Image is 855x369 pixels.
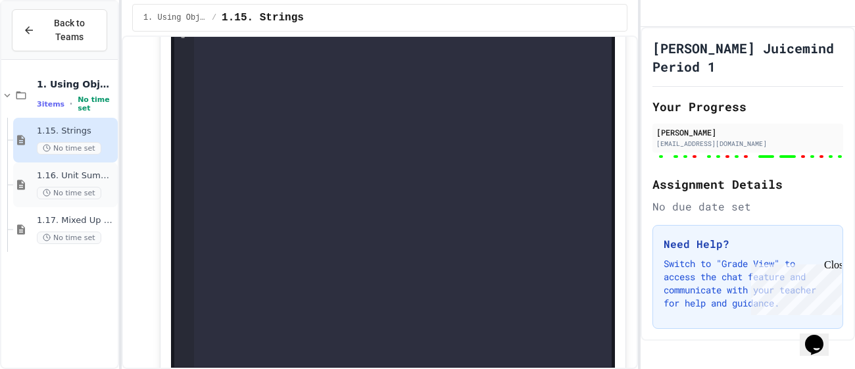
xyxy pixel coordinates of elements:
h1: [PERSON_NAME] Juicemind Period 1 [652,39,843,76]
span: 1.15. Strings [37,126,115,137]
span: 1.15. Strings [222,10,304,26]
span: • [70,99,72,109]
div: [PERSON_NAME] [656,126,839,138]
span: No time set [37,142,101,155]
span: No time set [37,232,101,244]
span: 3 items [37,100,64,109]
div: Chat with us now!Close [5,5,91,84]
span: 1. Using Objects and Methods [143,12,207,23]
span: No time set [37,187,101,199]
h2: Assignment Details [652,175,843,193]
span: 1.16. Unit Summary 1a (1.1-1.6) [37,170,115,182]
span: / [212,12,216,23]
span: 1. Using Objects and Methods [37,78,115,90]
h2: Your Progress [652,97,843,116]
div: [EMAIL_ADDRESS][DOMAIN_NAME] [656,139,839,149]
iframe: chat widget [746,259,842,315]
span: 1.17. Mixed Up Code Practice 1.1-1.6 [37,215,115,226]
span: Back to Teams [43,16,96,44]
div: No due date set [652,199,843,214]
button: Back to Teams [12,9,107,51]
span: No time set [78,95,115,112]
iframe: chat widget [800,316,842,356]
p: Switch to "Grade View" to access the chat feature and communicate with your teacher for help and ... [664,257,832,310]
h3: Need Help? [664,236,832,252]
